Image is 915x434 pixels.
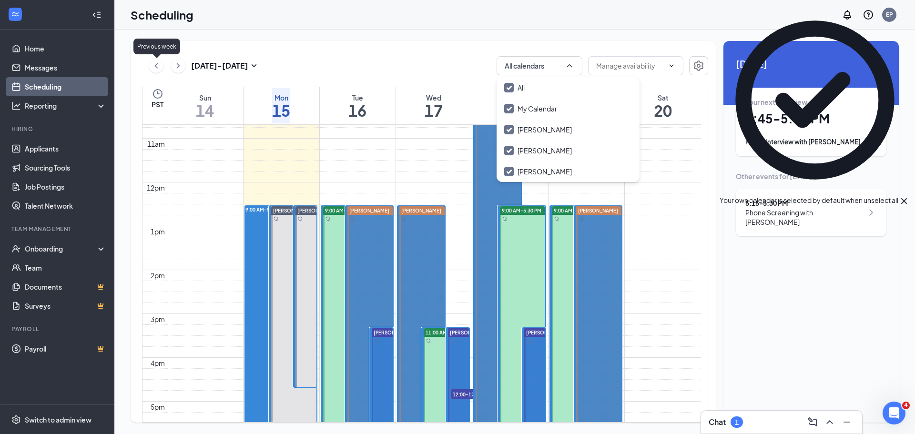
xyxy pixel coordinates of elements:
svg: Collapse [92,10,102,20]
svg: ChevronLeft [152,60,161,71]
svg: UserCheck [11,244,21,253]
button: Settings [689,56,708,75]
a: Applicants [25,139,106,158]
div: Sun [196,93,214,102]
a: Scheduling [25,77,106,96]
h1: 17 [425,102,443,119]
button: All calendarsChevronUp [497,56,582,75]
svg: Minimize [841,416,853,428]
a: Messages [25,58,106,77]
button: ChevronRight [171,59,185,73]
div: Payroll [11,325,104,333]
svg: Settings [693,60,704,71]
h1: 15 [272,102,290,119]
button: Minimize [839,414,854,430]
span: [PERSON_NAME] [450,330,490,335]
div: Wed [425,93,443,102]
a: September 16, 2025 [346,87,368,124]
h1: 16 [348,102,366,119]
span: [PERSON_NAME] [578,208,618,213]
svg: SmallChevronDown [248,60,260,71]
span: 9:00 AM-5:30 PM [325,207,365,214]
h1: 14 [196,102,214,119]
span: [PERSON_NAME] [349,208,389,213]
iframe: Intercom live chat [883,402,905,424]
svg: Sync [325,216,330,221]
span: 4 [902,402,910,409]
div: 12pm [145,182,167,193]
svg: Sync [274,216,278,221]
svg: ChevronRight [173,60,183,71]
svg: Sync [450,338,455,343]
svg: Sync [350,216,355,221]
svg: Cross [898,195,910,207]
div: Your own calendar is selected by default when unselect all [720,195,898,207]
span: PST [152,100,163,109]
a: September 15, 2025 [270,87,292,124]
span: [PERSON_NAME] [374,330,414,335]
svg: Sync [554,216,559,221]
a: Talent Network [25,196,106,215]
svg: ComposeMessage [807,416,818,428]
a: Home [25,39,106,58]
input: Manage availability [596,61,664,71]
div: 5pm [149,402,167,412]
svg: Sync [502,216,507,221]
div: Sat [654,93,672,102]
a: September 20, 2025 [652,87,674,124]
div: 1pm [149,226,167,237]
a: PayrollCrown [25,339,106,358]
div: Switch to admin view [25,415,91,424]
div: Tue [348,93,366,102]
span: 9:00 AM-5:30 PM [554,207,593,214]
a: SurveysCrown [25,296,106,315]
span: 12:00-12:15 PM [451,389,498,399]
span: [PERSON_NAME] [526,330,566,335]
span: [PERSON_NAME] [273,208,313,213]
svg: CheckmarkCircle [720,5,910,195]
svg: ChevronRight [865,207,877,218]
svg: Sync [426,338,431,343]
div: Previous week [133,39,180,54]
span: [PERSON_NAME] [401,208,441,213]
svg: Sync [527,338,531,343]
a: Job Postings [25,177,106,196]
span: 9:00 AM-5:30 PM [502,207,541,214]
span: [PERSON_NAME] [297,208,337,213]
svg: ChevronUp [824,416,835,428]
svg: Settings [11,415,21,424]
svg: ChevronDown [668,62,675,70]
div: 3pm [149,314,167,324]
div: 4pm [149,358,167,368]
span: 11:00 AM-5:30 PM [426,329,468,336]
span: 9:00 AM-5:30 PM [245,206,285,213]
svg: Sync [402,216,407,221]
svg: Sync [298,216,303,221]
svg: Analysis [11,101,21,111]
div: Mon [272,93,290,102]
button: ComposeMessage [805,414,820,430]
h3: [DATE] - [DATE] [191,61,248,71]
a: Sourcing Tools [25,158,106,177]
button: ChevronUp [822,414,837,430]
svg: Sync [374,338,379,343]
div: 11am [145,139,167,149]
svg: Sync [579,216,583,221]
div: 2pm [149,270,167,281]
a: September 14, 2025 [194,87,216,124]
a: September 17, 2025 [423,87,445,124]
div: 1 [735,418,739,426]
div: Team Management [11,225,104,233]
div: Reporting [25,101,107,111]
h1: 20 [654,102,672,119]
div: Hiring [11,125,104,133]
a: DocumentsCrown [25,277,106,296]
svg: WorkstreamLogo [10,10,20,19]
svg: ChevronUp [565,61,574,71]
svg: Clock [152,88,163,100]
div: Phone Screening with [PERSON_NAME] [745,208,863,227]
a: Team [25,258,106,277]
div: Onboarding [25,244,98,253]
h3: Chat [709,417,726,427]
